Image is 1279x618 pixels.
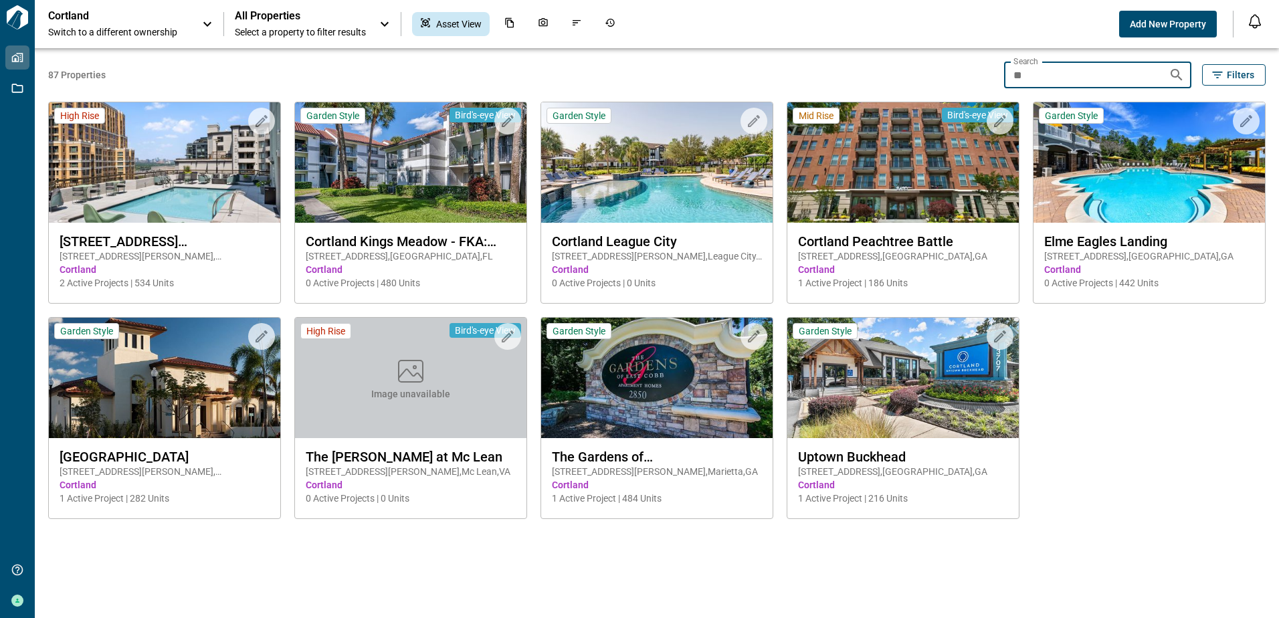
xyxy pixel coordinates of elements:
span: Cortland League City [552,233,762,249]
div: Issues & Info [563,12,590,36]
div: Job History [597,12,623,36]
span: Bird's-eye View [455,324,516,336]
span: 0 Active Projects | 480 Units [306,276,516,290]
span: Garden Style [1045,110,1098,122]
button: Search properties [1163,62,1190,88]
span: 1 Active Project | 282 Units [60,492,270,505]
span: [STREET_ADDRESS] , [GEOGRAPHIC_DATA] , GA [798,249,1008,263]
span: 2 Active Projects | 534 Units [60,276,270,290]
span: Cortland [306,263,516,276]
span: 0 Active Projects | 442 Units [1044,276,1254,290]
span: Bird's-eye View [947,109,1008,121]
span: [STREET_ADDRESS] , [GEOGRAPHIC_DATA] , GA [798,465,1008,478]
span: Bird's-eye View [455,109,516,121]
span: Cortland Kings Meadow - FKA: [GEOGRAPHIC_DATA] [306,233,516,249]
span: Garden Style [553,325,605,337]
img: property-asset [295,102,526,223]
img: property-asset [49,102,280,223]
span: Mid Rise [799,110,833,122]
span: Uptown Buckhead [798,449,1008,465]
span: [STREET_ADDRESS][PERSON_NAME] , [GEOGRAPHIC_DATA] , FL [60,465,270,478]
span: 0 Active Projects | 0 Units [552,276,762,290]
span: Cortland [552,263,762,276]
span: Image unavailable [371,387,450,401]
span: [STREET_ADDRESS][PERSON_NAME] , League City , [GEOGRAPHIC_DATA] [552,249,762,263]
span: Elme Eagles Landing [1044,233,1254,249]
span: Garden Style [799,325,852,337]
span: 87 Properties [48,68,999,82]
span: The [PERSON_NAME] at Mc Lean [306,449,516,465]
span: [STREET_ADDRESS] , [GEOGRAPHIC_DATA] , GA [1044,249,1254,263]
span: [STREET_ADDRESS][PERSON_NAME] , Mc Lean , VA [306,465,516,478]
label: Search [1013,56,1038,67]
img: property-asset [1034,102,1265,223]
span: Garden Style [60,325,113,337]
span: High Rise [306,325,345,337]
span: Cortland [60,478,270,492]
span: [STREET_ADDRESS][PERSON_NAME] , Marietta , GA [552,465,762,478]
button: Open notification feed [1244,11,1266,32]
span: [STREET_ADDRESS] , [GEOGRAPHIC_DATA] , FL [306,249,516,263]
span: All Properties [235,9,366,23]
div: Documents [496,12,523,36]
img: property-asset [49,318,280,438]
div: Photos [530,12,557,36]
span: Cortland [306,478,516,492]
span: Cortland Peachtree Battle [798,233,1008,249]
span: 1 Active Project | 484 Units [552,492,762,505]
span: Cortland [798,263,1008,276]
span: The Gardens of [GEOGRAPHIC_DATA][PERSON_NAME] [552,449,762,465]
span: [GEOGRAPHIC_DATA] [60,449,270,465]
span: 1 Active Project | 216 Units [798,492,1008,505]
img: property-asset [787,318,1019,438]
span: 1 Active Project | 186 Units [798,276,1008,290]
span: Switch to a different ownership [48,25,189,39]
span: Cortland [798,478,1008,492]
button: Filters [1202,64,1266,86]
span: [STREET_ADDRESS][PERSON_NAME] [60,233,270,249]
span: Garden Style [553,110,605,122]
span: Cortland [552,478,762,492]
span: Cortland [1044,263,1254,276]
span: High Rise [60,110,99,122]
span: Asset View [436,17,482,31]
div: Asset View [412,12,490,36]
span: [STREET_ADDRESS][PERSON_NAME] , [GEOGRAPHIC_DATA] , VA [60,249,270,263]
p: Cortland [48,9,169,23]
img: property-asset [541,102,773,223]
span: Select a property to filter results [235,25,366,39]
span: Add New Property [1130,17,1206,31]
span: 0 Active Projects | 0 Units [306,492,516,505]
span: Garden Style [306,110,359,122]
span: Cortland [60,263,270,276]
img: property-asset [541,318,773,438]
img: property-asset [787,102,1019,223]
button: Add New Property [1119,11,1217,37]
span: Filters [1227,68,1254,82]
